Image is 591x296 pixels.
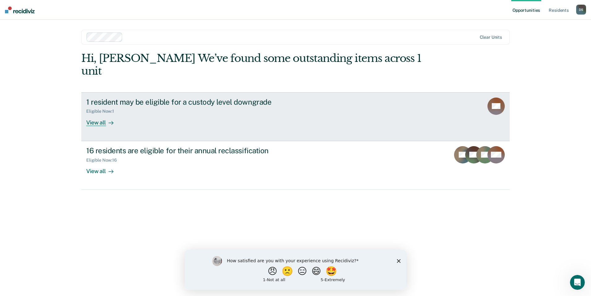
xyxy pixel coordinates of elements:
div: 16 residents are eligible for their annual reclassification [86,146,303,155]
div: Hi, [PERSON_NAME] We’ve found some outstanding items across 1 unit [81,52,424,77]
div: Clear units [480,35,502,40]
div: D S [576,5,586,15]
div: Eligible Now : 1 [86,109,119,114]
img: Recidiviz [5,7,35,13]
iframe: Survey by Kim from Recidiviz [185,250,406,290]
div: Eligible Now : 16 [86,158,122,163]
button: DS [576,5,586,15]
a: 1 resident may be eligible for a custody level downgradeEligible Now:1View all [81,92,510,141]
iframe: Intercom live chat [570,275,585,290]
div: 1 resident may be eligible for a custody level downgrade [86,98,303,107]
a: 16 residents are eligible for their annual reclassificationEligible Now:16View all [81,141,510,190]
div: View all [86,163,121,175]
div: View all [86,114,121,126]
